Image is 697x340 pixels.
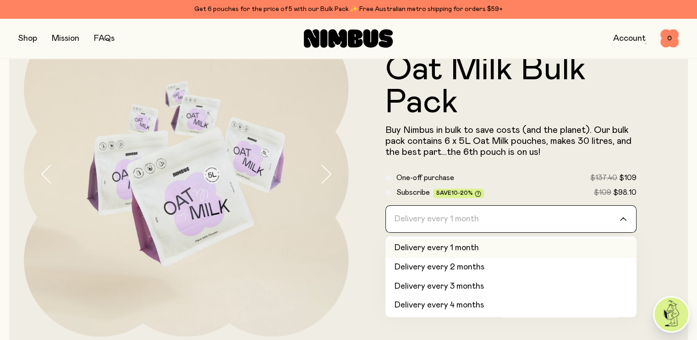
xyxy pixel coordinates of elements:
[385,205,637,233] div: Search for option
[385,258,637,277] li: Delivery every 2 months
[594,189,611,196] span: $109
[52,34,79,43] a: Mission
[654,297,688,331] img: agent
[385,296,637,315] li: Delivery every 4 months
[18,4,679,15] div: Get 6 pouches for the price of 5 with our Bulk Pack ✨ Free Australian metro shipping for orders $59+
[613,34,646,43] a: Account
[590,174,617,181] span: $137.40
[451,190,473,196] span: 10-20%
[619,174,637,181] span: $109
[385,53,637,119] h1: Oat Milk Bulk Pack
[396,189,430,196] span: Subscribe
[385,315,637,335] li: Delivery every 5 months
[385,126,631,157] span: Buy Nimbus in bulk to save costs (and the planet). Our bulk pack contains 6 x 5L Oat Milk pouches...
[94,34,115,43] a: FAQs
[436,190,481,197] span: Save
[385,277,637,296] li: Delivery every 3 months
[396,174,454,181] span: One-off purchase
[385,239,637,258] li: Delivery every 1 month
[613,189,637,196] span: $98.10
[391,206,619,232] input: Search for option
[660,29,679,48] button: 0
